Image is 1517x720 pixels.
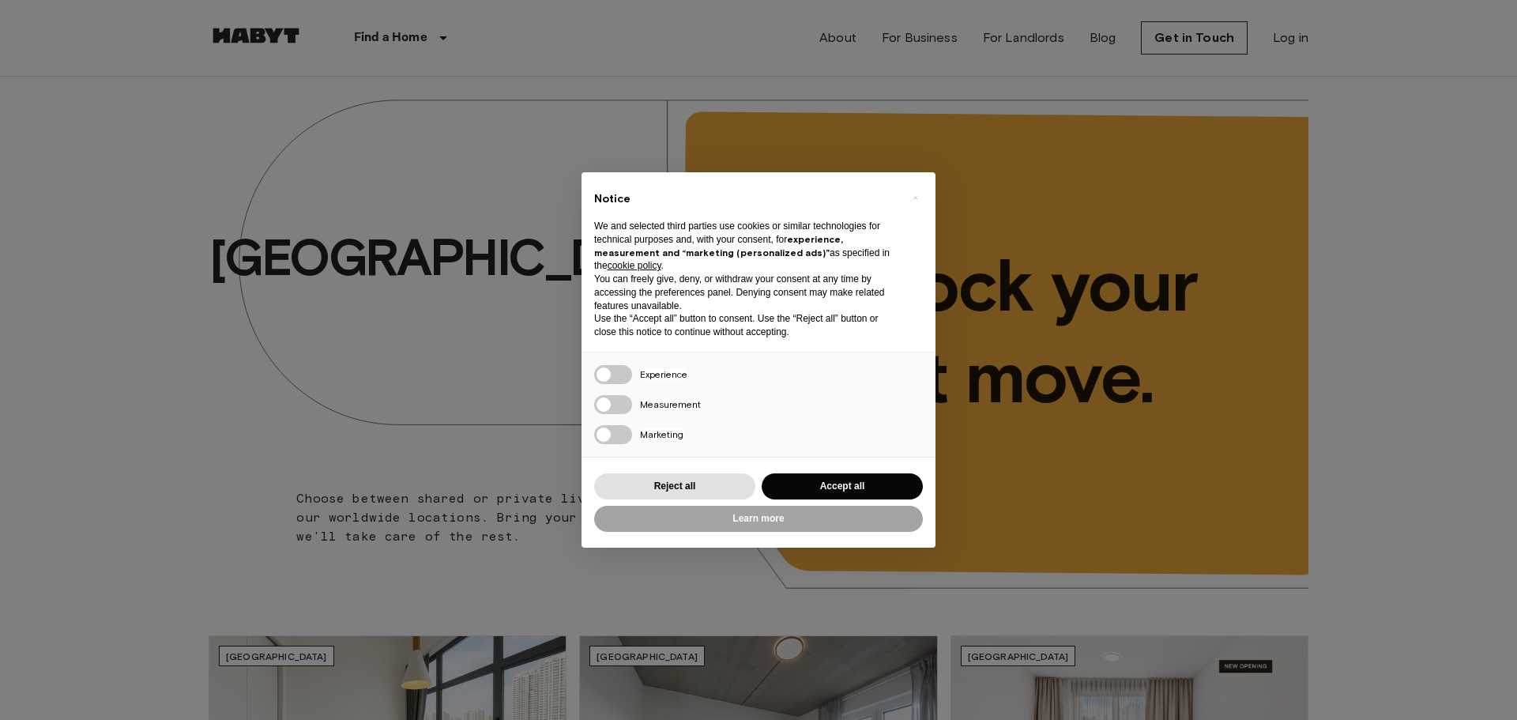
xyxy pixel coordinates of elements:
[913,188,918,207] span: ×
[594,273,898,312] p: You can freely give, deny, or withdraw your consent at any time by accessing the preferences pane...
[762,473,923,499] button: Accept all
[594,506,923,532] button: Learn more
[594,312,898,339] p: Use the “Accept all” button to consent. Use the “Reject all” button or close this notice to conti...
[594,220,898,273] p: We and selected third parties use cookies or similar technologies for technical purposes and, wit...
[640,398,701,410] span: Measurement
[594,473,755,499] button: Reject all
[640,428,683,440] span: Marketing
[594,191,898,207] h2: Notice
[902,185,928,210] button: Close this notice
[608,260,661,271] a: cookie policy
[594,233,843,258] strong: experience, measurement and “marketing (personalized ads)”
[640,368,687,380] span: Experience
